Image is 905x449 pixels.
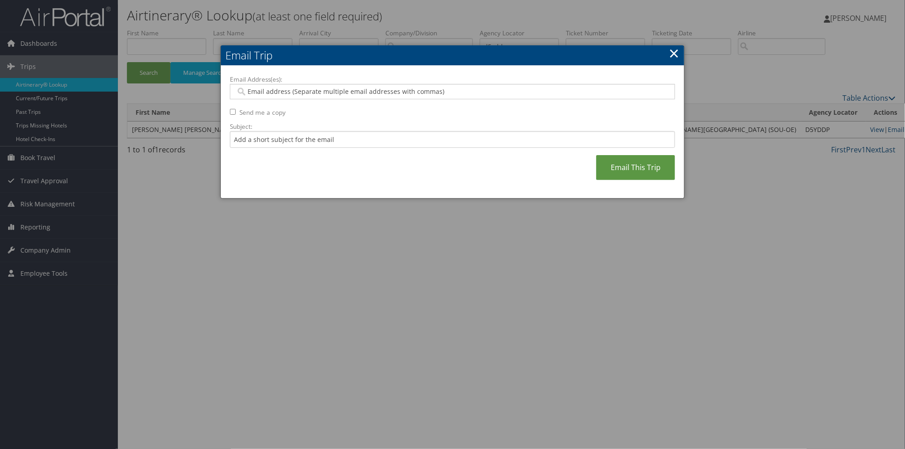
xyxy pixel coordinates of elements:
label: Subject: [230,122,675,131]
a: × [669,44,679,62]
a: Email This Trip [596,155,675,180]
label: Send me a copy [239,108,286,117]
input: Add a short subject for the email [230,131,675,148]
input: Email address (Separate multiple email addresses with commas) [236,87,669,96]
h2: Email Trip [221,45,684,65]
label: Email Address(es): [230,75,675,84]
